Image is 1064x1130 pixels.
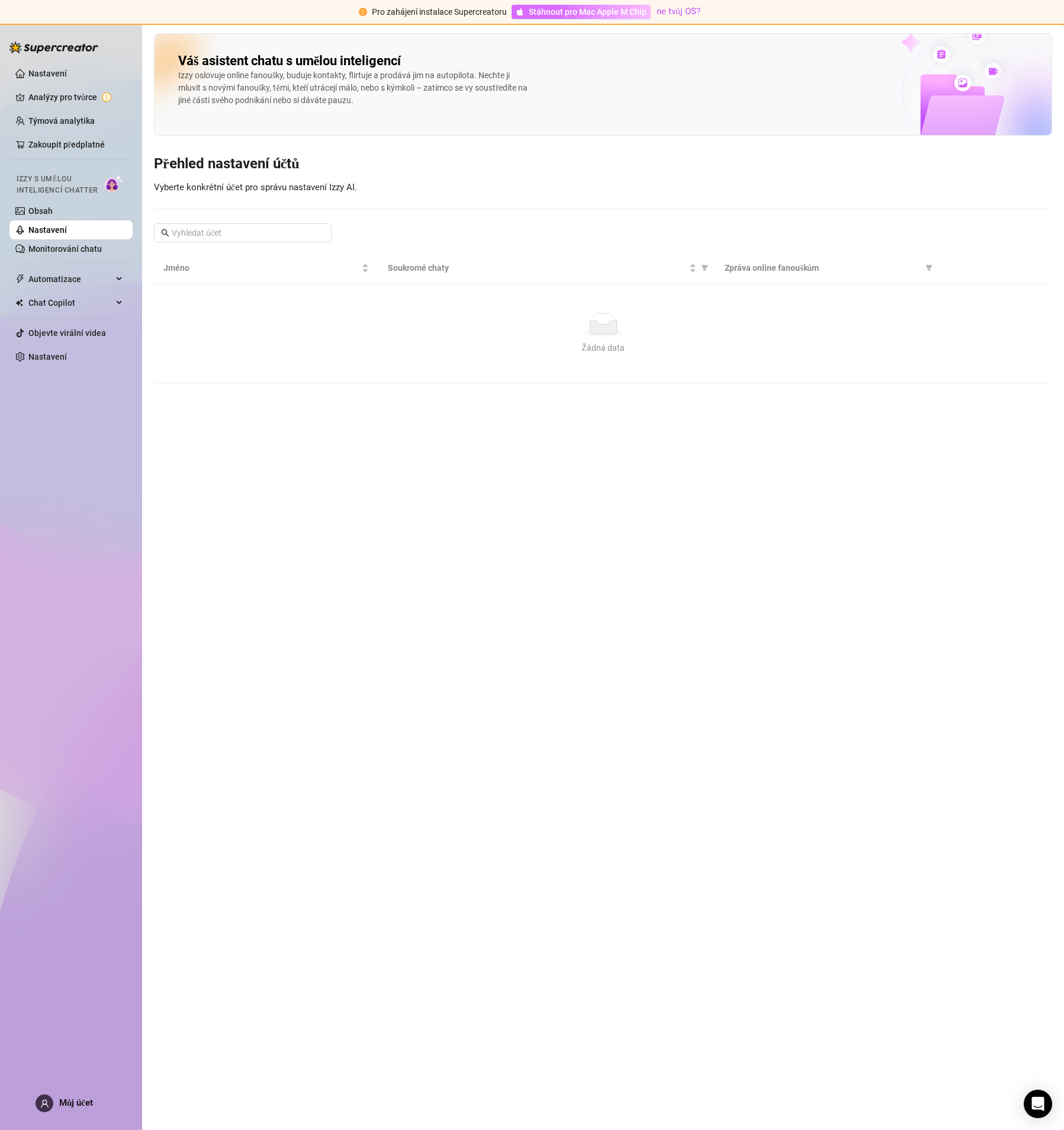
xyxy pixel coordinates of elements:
font: Váš asistent chatu s umělou inteligencí [178,53,401,68]
a: ne tvůj OS? [657,6,700,17]
font: Izzy oslovuje online fanoušky, buduje kontakty, flirtuje a prodává jim na autopilota. Nechte ji m... [178,71,528,105]
span: filtr [699,259,711,277]
a: Obsah [28,206,53,216]
span: vyhledávání [161,229,169,237]
a: Týmová analytika [28,116,95,126]
span: filtr [925,264,933,271]
span: vykřičník [359,8,367,16]
a: Stáhnout pro Mac Apple M Chip [512,5,651,19]
font: Soukromé chaty [388,263,449,273]
th: Jméno [154,252,378,284]
span: uživatel [40,1099,49,1108]
font: Přehled nastavení účtů [154,155,300,172]
font: Můj účet [59,1097,93,1108]
img: ai-chatter-content-library-cLFOSyPT.png [868,14,1052,135]
span: blesk [15,274,25,284]
div: Otevřete Intercom Messenger [1024,1090,1052,1118]
img: Chat Copilot [15,299,23,307]
th: Soukromé chaty [378,252,715,284]
a: Analýzy pro tvůrce vykřičník [28,88,123,107]
span: filtr [923,259,935,277]
a: Nastavení [28,352,67,361]
font: Vyberte konkrétní účet pro správu nastavení Izzy AI. [154,182,357,193]
font: Pro zahájení instalace Supercreatoru [372,7,507,17]
font: Zpráva online fanouškům [725,263,819,273]
span: filtr [701,264,708,271]
font: Stáhnout pro Mac Apple M Chip [529,7,647,17]
font: Chat Copilot [28,298,75,308]
img: logo-BBDzfeDw.svg [9,41,98,53]
img: Chatování s umělou inteligencí [105,175,123,192]
font: Izzy s umělou inteligencí Chatter [17,175,98,194]
a: Objevte virální videa [28,328,106,338]
font: Žádná data [581,343,625,353]
span: jablko [516,8,524,16]
font: Automatizace [28,274,81,284]
font: Jméno [163,263,189,273]
a: Monitorování chatu [28,244,102,254]
input: Vyhledat účet [172,226,315,239]
a: Nastavení [28,69,67,78]
a: Nastavení [28,225,67,235]
a: Zakoupit předplatné [28,140,105,149]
